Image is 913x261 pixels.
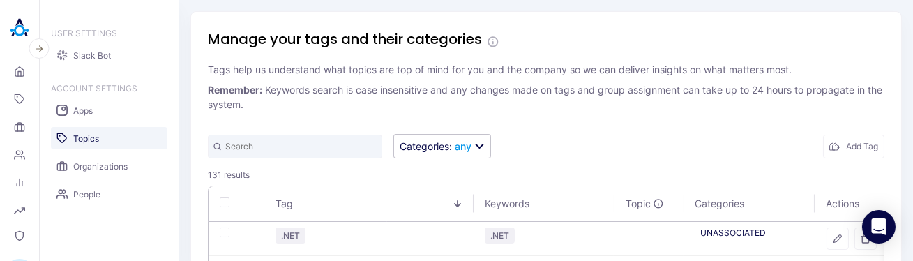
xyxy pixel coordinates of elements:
[455,140,471,152] span: any
[700,228,766,238] span: UNASSOCIATED
[276,197,453,209] span: Tag
[51,99,167,121] a: Apps
[51,155,167,177] a: Organizations
[474,186,614,221] th: Keywords
[208,84,262,96] b: Remember:
[208,170,884,180] span: 131 results
[823,135,884,158] button: Add Tag
[208,135,382,158] input: Search
[264,186,474,221] th: Tag
[73,105,93,116] span: Apps
[51,44,167,66] a: Slack Bot
[485,228,515,244] div: .NET
[862,210,896,244] div: Open Intercom Messenger
[684,186,815,221] th: Categories
[51,127,167,149] a: Topics
[6,14,33,42] img: Akooda Logo
[626,197,651,209] div: Topic
[73,161,128,172] span: Organizations
[208,82,884,112] p: Keywords search is case insensitive and any changes made on tags and group assignment can take up...
[208,62,884,77] p: Tags help us understand what topics are top of mind for you and the company so we can deliver ins...
[73,133,99,144] span: Topics
[51,83,167,94] h3: ACCOUNT SETTINGS
[276,228,305,244] div: .NET
[400,140,452,152] span: Categories :
[393,134,491,158] button: Categories:any
[485,228,515,244] span: topic badge
[73,189,100,200] span: People
[276,228,305,244] span: topic badge
[208,29,482,50] h1: Manage your tags and their categories
[51,28,167,38] h3: USER SETTINGS
[73,50,111,61] span: Slack Bot
[51,183,167,205] a: People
